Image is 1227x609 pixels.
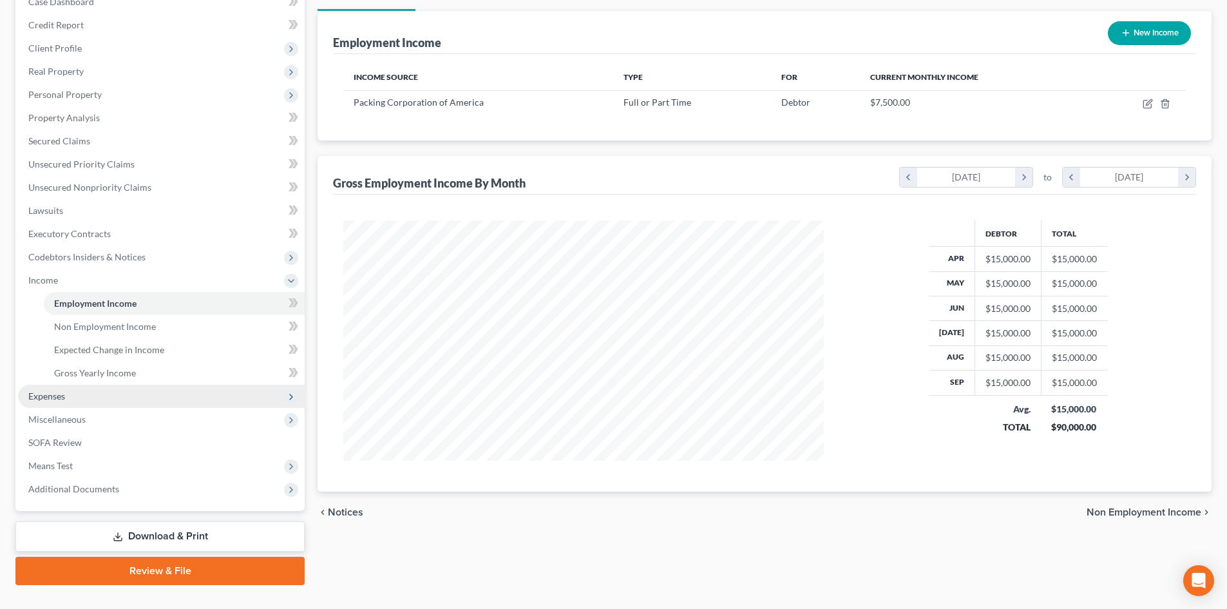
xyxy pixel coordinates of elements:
div: Open Intercom Messenger [1183,565,1214,596]
a: Employment Income [44,292,305,315]
span: $7,500.00 [870,97,910,108]
a: Unsecured Nonpriority Claims [18,176,305,199]
th: Apr [929,247,975,271]
a: Expected Change in Income [44,338,305,362]
div: Avg. [985,403,1031,416]
div: TOTAL [985,421,1031,434]
span: Packing Corporation of America [354,97,484,108]
td: $15,000.00 [1041,345,1107,370]
div: [DATE] [1080,168,1179,187]
i: chevron_right [1201,507,1212,517]
button: chevron_left Notices [318,507,363,517]
div: Employment Income [333,35,441,50]
a: Secured Claims [18,130,305,153]
div: $15,000.00 [985,277,1031,290]
th: Debtor [975,220,1041,246]
span: SOFA Review [28,437,82,448]
i: chevron_left [318,507,328,517]
span: Unsecured Nonpriority Claims [28,182,151,193]
span: Client Profile [28,43,82,53]
button: Non Employment Income chevron_right [1087,507,1212,517]
span: Notices [328,507,363,517]
div: $15,000.00 [985,302,1031,315]
span: Debtor [781,97,810,108]
th: Total [1041,220,1107,246]
span: Full or Part Time [623,97,691,108]
div: $15,000.00 [985,253,1031,266]
th: Sep [929,371,975,395]
td: $15,000.00 [1041,321,1107,345]
button: New Income [1108,21,1191,45]
span: Expenses [28,391,65,401]
span: Lawsuits [28,205,63,216]
span: Credit Report [28,19,84,30]
i: chevron_left [900,168,917,187]
div: $15,000.00 [985,376,1031,389]
a: Gross Yearly Income [44,362,305,385]
span: Gross Yearly Income [54,367,136,378]
span: Income [28,275,58,285]
a: Review & File [15,557,305,585]
span: Current Monthly Income [870,72,978,82]
div: Gross Employment Income By Month [333,175,526,191]
div: [DATE] [917,168,1016,187]
th: Jun [929,296,975,320]
span: Secured Claims [28,135,90,146]
th: [DATE] [929,321,975,345]
span: Means Test [28,460,73,471]
span: Real Property [28,66,84,77]
span: Non Employment Income [1087,507,1201,517]
i: chevron_right [1178,168,1195,187]
a: Property Analysis [18,106,305,130]
a: Non Employment Income [44,315,305,338]
div: $15,000.00 [1051,403,1097,416]
span: Employment Income [54,298,137,309]
span: Income Source [354,72,418,82]
span: to [1043,171,1052,184]
span: Personal Property [28,89,102,100]
td: $15,000.00 [1041,271,1107,296]
span: Expected Change in Income [54,344,164,355]
th: Aug [929,345,975,370]
a: Executory Contracts [18,222,305,246]
a: Unsecured Priority Claims [18,153,305,176]
div: $15,000.00 [985,351,1031,364]
a: SOFA Review [18,431,305,454]
a: Download & Print [15,521,305,552]
span: Miscellaneous [28,414,86,425]
div: $15,000.00 [985,327,1031,340]
a: Lawsuits [18,199,305,222]
span: Type [623,72,643,82]
a: Credit Report [18,14,305,37]
span: Codebtors Insiders & Notices [28,251,146,262]
span: Unsecured Priority Claims [28,159,135,169]
div: $90,000.00 [1051,421,1097,434]
i: chevron_right [1015,168,1032,187]
span: Non Employment Income [54,321,156,332]
span: For [781,72,797,82]
th: May [929,271,975,296]
span: Property Analysis [28,112,100,123]
td: $15,000.00 [1041,296,1107,320]
span: Executory Contracts [28,228,111,239]
span: Additional Documents [28,483,119,494]
i: chevron_left [1063,168,1080,187]
td: $15,000.00 [1041,247,1107,271]
td: $15,000.00 [1041,371,1107,395]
